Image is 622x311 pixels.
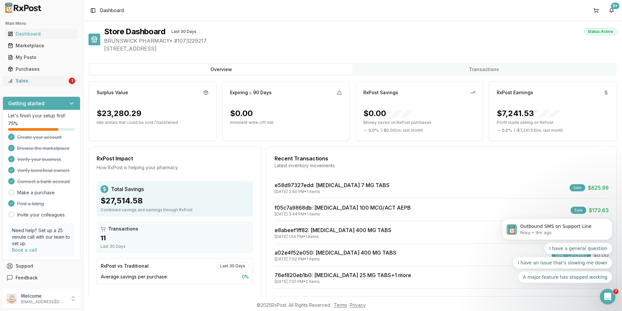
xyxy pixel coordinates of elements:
[502,128,512,133] span: 0.0 %
[570,184,585,191] div: Sale
[17,178,70,185] span: Connect a bank account
[90,64,353,75] button: Overview
[101,244,249,249] div: Last 30 Days
[97,155,253,162] div: RxPost Impact
[17,189,55,196] a: Make a purchase
[5,28,78,40] a: Dashboard
[21,299,66,304] p: [EMAIL_ADDRESS][DOMAIN_NAME]
[275,249,396,256] a: a02e4f52e050: [MEDICAL_DATA] 400 MG TABS
[230,89,272,96] div: Expiring ≤ 90 Days
[5,63,78,75] a: Purchases
[21,293,66,299] p: Welcome
[230,108,253,119] div: $0.00
[606,5,617,16] button: 9+
[3,76,80,86] button: Sales1
[230,120,342,125] p: Imminent write-off risk
[101,233,249,243] div: 11
[100,7,124,14] nav: breadcrumb
[17,134,61,141] span: Create your account
[275,257,396,262] div: [DATE] 7:02 PM • 1 items
[8,66,75,72] div: Purchases
[497,89,533,96] div: RxPost Earnings
[8,78,67,84] div: Sales
[613,289,618,294] span: 7
[17,145,70,152] span: Browse the marketplace
[3,272,80,284] button: Feedback
[363,89,398,96] div: RxPost Savings
[363,108,412,119] div: $0.00
[8,54,75,61] div: My Posts
[275,296,609,307] button: View All Transactions
[5,52,78,63] a: My Posts
[97,108,142,119] div: $23,280.29
[69,78,75,84] div: 1
[12,247,37,253] a: Book a call
[275,234,391,239] div: [DATE] 1:54 PM • 1 items
[97,164,253,171] div: How RxPost is helping your pharmacy
[3,29,80,39] button: Dashboard
[101,274,168,280] span: Average savings per purchase:
[5,21,78,26] h2: Main Menu
[7,293,17,304] img: User avatar
[350,302,366,308] a: Privacy
[8,120,18,127] span: 75 %
[8,112,75,119] p: Let's finish your setup first!
[3,40,80,51] button: Marketplace
[16,274,38,281] span: Feedback
[104,45,617,52] span: [STREET_ADDRESS]
[8,99,45,107] h3: Getting started
[8,31,75,37] div: Dashboard
[3,64,80,74] button: Purchases
[275,212,411,217] div: [DATE] 3:44 PM • 1 items
[97,89,128,96] div: Surplus Value
[275,162,609,169] div: Latest inventory movements
[108,226,138,232] span: Transactions
[242,274,249,280] span: 0 %
[381,128,423,133] span: ( - $0.00 ) vs. last month
[17,167,70,174] span: Verify beneficial owners
[104,26,165,37] h1: Store Dashboard
[363,120,475,125] p: Money saved on RxPost purchases
[8,42,75,49] div: Marketplace
[17,156,61,163] span: Verify your business
[334,302,347,308] a: Terms
[100,7,124,14] span: Dashboard
[275,204,411,211] a: f05c7a9868db: [MEDICAL_DATA] 100 MCG/ACT AEPB
[275,279,411,284] div: [DATE] 7:01 PM • 2 items
[492,209,622,293] iframe: Intercom notifications message
[217,262,249,270] div: Last 30 Days
[497,120,609,125] p: Profit made selling on RxPost
[12,227,71,247] p: Need help? Set up a 25 minute call with our team to set up.
[584,28,617,35] div: Status: Active
[275,272,411,278] a: 76ef820eb1b0: [MEDICAL_DATA] 25 MG TABS+1 more
[111,185,144,193] span: Total Savings
[3,260,80,272] button: Support
[17,200,44,207] span: Post a listing
[611,3,619,9] div: 9+
[275,227,391,233] a: e8abeef1ff82: [MEDICAL_DATA] 400 MG TABS
[497,108,560,119] div: $7,241.53
[589,206,609,214] span: $172.63
[97,120,209,125] p: Idle dollars that could be sold / transferred
[275,189,389,194] div: [DATE] 3:40 PM • 1 items
[369,128,379,133] span: 0.0 %
[600,289,615,304] iframe: Intercom live chat
[3,52,80,63] button: My Posts
[275,182,389,188] a: e58d97327edd: [MEDICAL_DATA] 7 MG TABS
[17,212,65,218] a: Invite your colleagues
[104,37,617,45] span: BRUNSWICK PHARMACY • # 1073229217
[168,28,200,35] div: Last 30 Days
[514,128,563,133] span: ( - $7,241.53 ) vs. last month
[101,263,149,269] div: RxPost vs Traditional
[5,75,78,87] a: Sales1
[571,207,586,214] div: Sale
[5,40,78,52] a: Marketplace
